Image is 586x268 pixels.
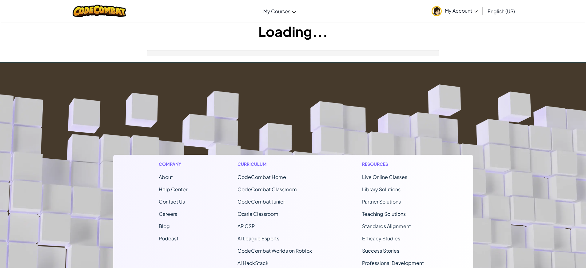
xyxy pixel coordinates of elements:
[237,161,312,167] h1: Curriculum
[73,5,126,17] img: CodeCombat logo
[362,260,424,266] a: Professional Development
[237,260,269,266] a: AI HackStack
[0,22,586,41] h1: Loading...
[237,198,285,205] a: CodeCombat Junior
[445,7,478,14] span: My Account
[237,223,255,229] a: AP CSP
[432,6,442,16] img: avatar
[159,174,173,180] a: About
[362,223,411,229] a: Standards Alignment
[237,247,312,254] a: CodeCombat Worlds on Roblox
[237,174,286,180] span: CodeCombat Home
[260,3,299,19] a: My Courses
[159,235,178,242] a: Podcast
[159,186,187,192] a: Help Center
[362,186,401,192] a: Library Solutions
[237,186,297,192] a: CodeCombat Classroom
[484,3,518,19] a: English (US)
[362,235,400,242] a: Efficacy Studies
[362,198,401,205] a: Partner Solutions
[429,1,481,21] a: My Account
[237,211,278,217] a: Ozaria Classroom
[159,198,185,205] span: Contact Us
[263,8,290,14] span: My Courses
[237,235,279,242] a: AI League Esports
[362,211,406,217] a: Teaching Solutions
[488,8,515,14] span: English (US)
[159,161,187,167] h1: Company
[159,223,170,229] a: Blog
[362,247,399,254] a: Success Stories
[362,174,407,180] a: Live Online Classes
[362,161,428,167] h1: Resources
[159,211,177,217] a: Careers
